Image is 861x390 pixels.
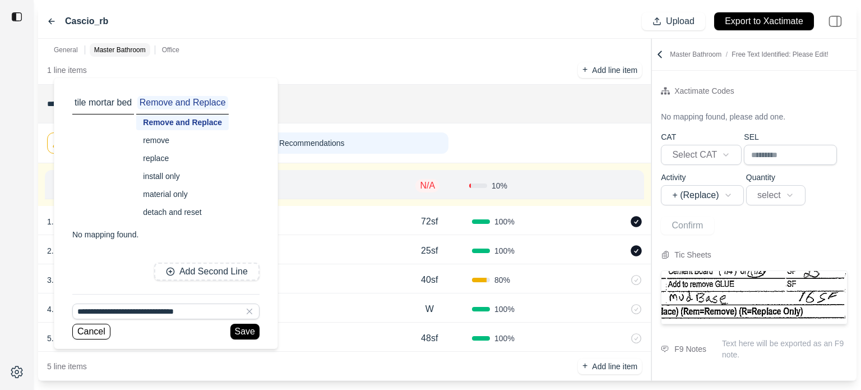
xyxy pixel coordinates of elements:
[47,333,54,344] p: 5 .
[492,180,507,191] span: 10 %
[136,168,229,184] div: install only
[674,342,706,356] div: F9 Notes
[136,150,229,166] div: replace
[582,360,587,373] p: +
[47,361,87,372] p: 5 line items
[72,324,110,339] button: Cancel
[72,96,134,109] p: tile mortar bed
[732,51,828,58] span: Free Text Identified: Please Edit!
[494,333,515,344] span: 100 %
[421,273,438,287] p: 40sf
[136,204,229,220] div: detach and reset
[670,50,828,59] p: Master Bathroom
[674,84,734,98] div: Xactimate Codes
[54,45,78,54] p: General
[136,132,229,148] div: remove
[72,229,138,240] p: No mapping found.
[47,274,54,286] p: 3 .
[272,137,344,149] p: 8 Recommendations
[578,62,642,78] button: +Add line item
[94,45,146,54] p: Master Bathroom
[582,63,587,76] p: +
[11,11,22,22] img: toggle sidebar
[47,245,54,256] p: 2 .
[661,172,744,183] p: Activity
[592,361,637,372] p: Add line item
[725,15,803,28] p: Export to Xactimate
[162,45,179,54] p: Office
[65,15,108,28] label: Cascio_rb
[137,96,228,109] p: Remove and Replace
[47,216,54,227] p: 1 .
[661,271,847,324] img: Cropped Image
[154,263,260,281] button: Add Second Line
[47,304,54,315] p: 4 .
[179,265,248,278] p: Add Second Line
[578,359,642,374] button: +Add line item
[136,186,229,202] div: material only
[494,245,515,256] span: 100 %
[746,172,806,183] p: Quantity
[421,244,438,258] p: 25sf
[592,65,637,76] p: Add line item
[744,131,837,143] p: SEL
[425,302,434,316] p: W
[666,15,695,28] p: Upload
[47,65,87,76] p: 1 line items
[415,179,439,192] p: N/A
[494,304,515,315] span: 100 %
[661,111,785,122] p: No mapping found, please add one.
[721,51,732,58] span: /
[661,346,669,352] img: comment
[714,12,814,30] button: Export to Xactimate
[642,12,705,30] button: Upload
[421,215,438,228] p: 72sf
[823,9,848,34] img: right-panel.svg
[674,248,711,261] div: Tic Sheets
[421,332,438,345] p: 48sf
[494,216,515,227] span: 100 %
[230,324,260,339] button: Save
[722,338,848,360] p: Text here will be exported as an F9 note.
[661,131,742,143] p: CAT
[494,274,510,286] span: 80 %
[136,114,229,130] div: Remove and Replace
